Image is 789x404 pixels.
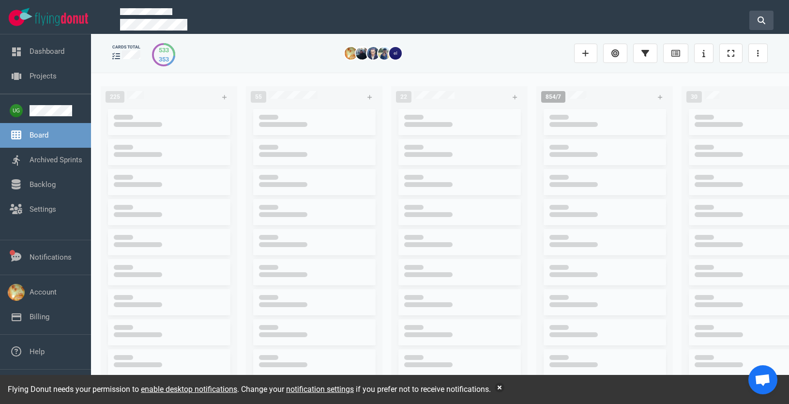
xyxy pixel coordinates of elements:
a: Notifications [30,253,72,262]
div: cards total [112,44,140,50]
img: 26 [389,47,402,60]
img: 26 [367,47,379,60]
span: 225 [106,91,124,103]
img: 26 [345,47,357,60]
span: . Change your if you prefer not to receive notifications. [237,385,491,394]
a: Settings [30,205,56,214]
a: Account [30,288,57,296]
span: 55 [251,91,266,103]
img: 26 [356,47,368,60]
a: enable desktop notifications [141,385,237,394]
div: 353 [159,55,169,64]
a: notification settings [286,385,354,394]
a: Board [30,131,48,140]
a: Backlog [30,180,56,189]
span: 854/7 [541,91,565,103]
a: Dashboard [30,47,64,56]
img: 26 [378,47,391,60]
a: Help [30,347,45,356]
span: 22 [396,91,411,103]
span: 30 [686,91,702,103]
a: Archived Sprints [30,155,82,164]
img: Flying Donut text logo [35,13,88,26]
div: 533 [159,46,169,55]
div: Open chat [748,365,777,394]
span: Flying Donut needs your permission to [8,385,237,394]
a: Projects [30,72,57,80]
a: Billing [30,312,49,321]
